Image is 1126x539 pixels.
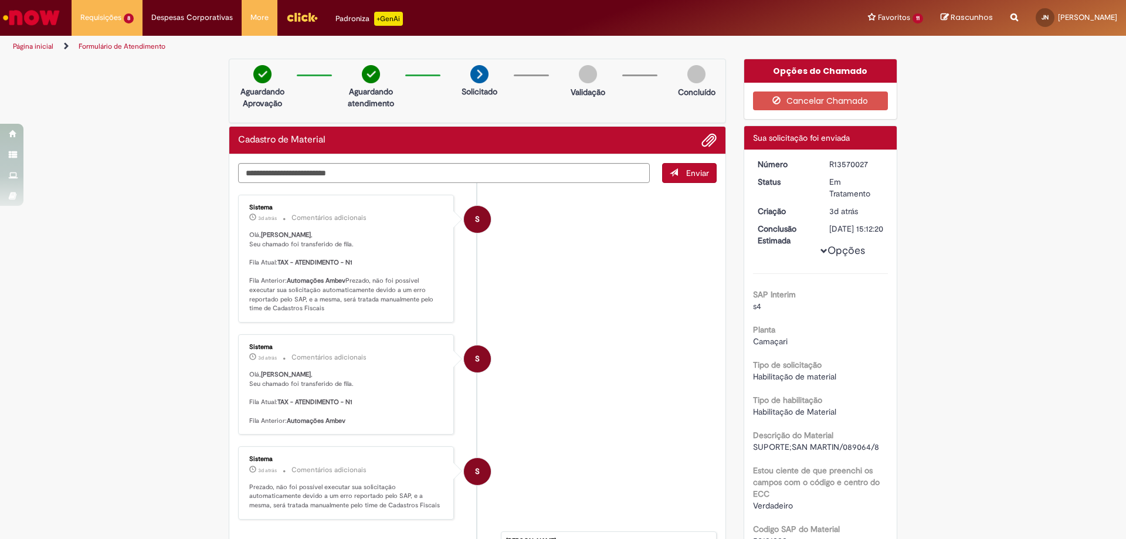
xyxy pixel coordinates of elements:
[250,12,269,23] span: More
[913,13,923,23] span: 11
[249,230,445,313] p: Olá, , Seu chamado foi transferido de fila. Fila Atual: Fila Anterior: Prezado, não foi possível ...
[80,12,121,23] span: Requisições
[686,168,709,178] span: Enviar
[258,354,277,361] span: 3d atrás
[753,91,888,110] button: Cancelar Chamado
[571,86,605,98] p: Validação
[753,371,836,382] span: Habilitação de material
[261,370,311,379] b: [PERSON_NAME]
[829,206,858,216] span: 3d atrás
[829,223,884,235] div: [DATE] 15:12:20
[258,467,277,474] time: 26/09/2025 11:12:26
[951,12,993,23] span: Rascunhos
[753,442,879,452] span: SUPORTE;SAN MARTIN/089064/8
[753,324,775,335] b: Planta
[753,301,761,311] span: s4
[258,215,277,222] span: 3d atrás
[124,13,134,23] span: 8
[335,12,403,26] div: Padroniza
[291,352,367,362] small: Comentários adicionais
[151,12,233,23] span: Despesas Corporativas
[749,158,821,170] dt: Número
[253,65,272,83] img: check-circle-green.png
[470,65,489,83] img: arrow-next.png
[475,457,480,486] span: S
[258,354,277,361] time: 26/09/2025 11:12:26
[9,36,742,57] ul: Trilhas de página
[277,258,352,267] b: TAX - ATENDIMENTO - N1
[249,204,445,211] div: Sistema
[662,163,717,183] button: Enviar
[287,416,345,425] b: Automações Ambev
[678,86,715,98] p: Concluído
[249,483,445,510] p: Prezado, não foi possível executar sua solicitação automaticamente devido a um erro reportado pel...
[238,135,325,145] h2: Cadastro de Material Histórico de tíquete
[829,158,884,170] div: R13570027
[277,398,352,406] b: TAX - ATENDIMENTO - N1
[1,6,62,29] img: ServiceNow
[291,465,367,475] small: Comentários adicionais
[829,176,884,199] div: Em Tratamento
[464,345,491,372] div: System
[749,223,821,246] dt: Conclusão Estimada
[286,8,318,26] img: click_logo_yellow_360x200.png
[749,176,821,188] dt: Status
[687,65,706,83] img: img-circle-grey.png
[374,12,403,26] p: +GenAi
[1058,12,1117,22] span: [PERSON_NAME]
[753,360,822,370] b: Tipo de solicitação
[753,133,850,143] span: Sua solicitação foi enviada
[464,458,491,485] div: System
[753,395,822,405] b: Tipo de habilitação
[701,133,717,148] button: Adicionar anexos
[249,370,445,425] p: Olá, , Seu chamado foi transferido de fila. Fila Atual: Fila Anterior:
[462,86,497,97] p: Solicitado
[475,205,480,233] span: S
[249,456,445,463] div: Sistema
[287,276,345,285] b: Automações Ambev
[258,467,277,474] span: 3d atrás
[464,206,491,233] div: System
[475,345,480,373] span: S
[234,86,291,109] p: Aguardando Aprovação
[753,336,788,347] span: Camaçari
[753,465,880,499] b: Estou ciente de que preenchi os campos com o código e centro do ECC
[878,12,910,23] span: Favoritos
[753,500,793,511] span: Verdadeiro
[362,65,380,83] img: check-circle-green.png
[753,289,796,300] b: SAP Interim
[749,205,821,217] dt: Criação
[753,406,836,417] span: Habilitação de Material
[291,213,367,223] small: Comentários adicionais
[79,42,165,51] a: Formulário de Atendimento
[941,12,993,23] a: Rascunhos
[258,215,277,222] time: 26/09/2025 11:12:26
[238,163,650,183] textarea: Digite sua mensagem aqui...
[829,206,858,216] time: 26/09/2025 11:12:11
[342,86,399,109] p: Aguardando atendimento
[249,344,445,351] div: Sistema
[13,42,53,51] a: Página inicial
[829,205,884,217] div: 26/09/2025 11:12:11
[1042,13,1049,21] span: JN
[744,59,897,83] div: Opções do Chamado
[579,65,597,83] img: img-circle-grey.png
[753,430,833,440] b: Descrição do Material
[753,524,840,534] b: Codigo SAP do Material
[261,230,311,239] b: [PERSON_NAME]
